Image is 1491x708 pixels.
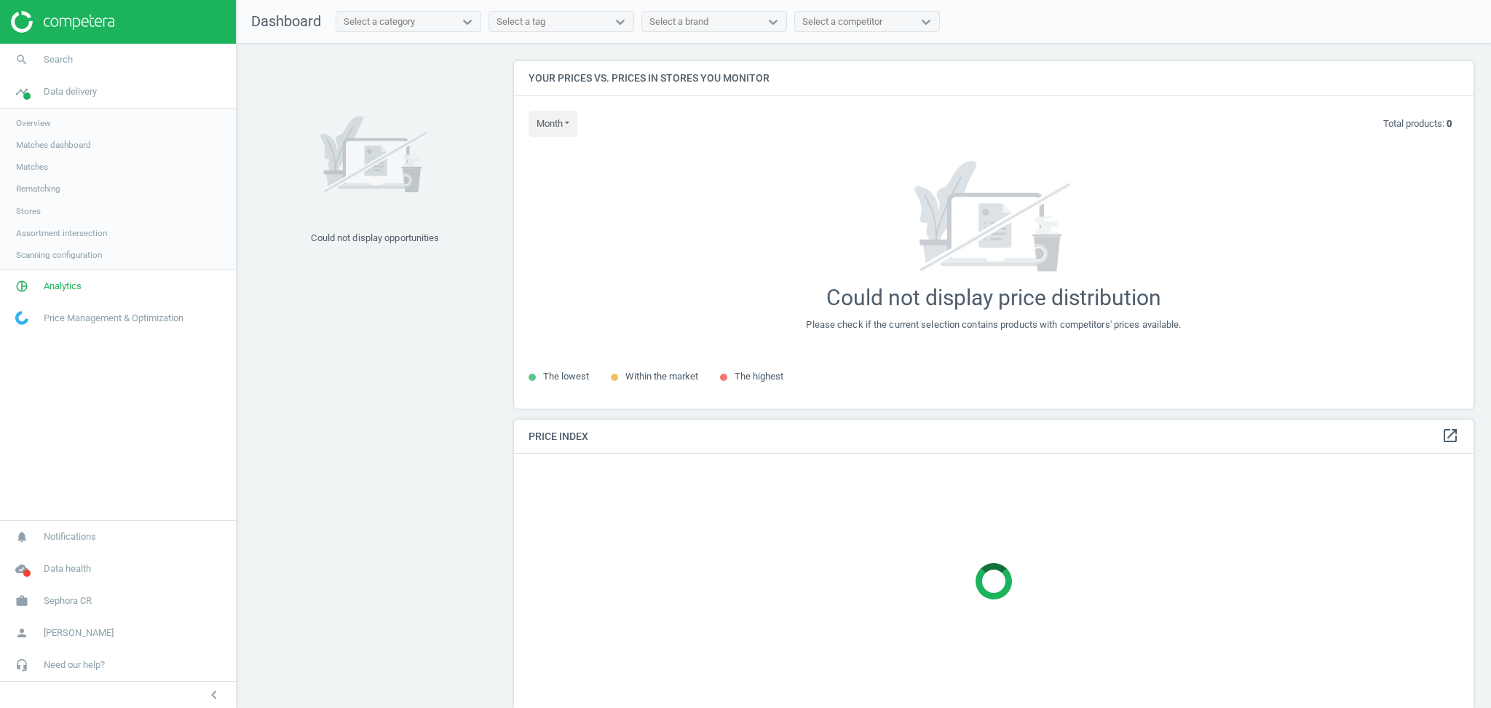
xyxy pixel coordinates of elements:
span: Analytics [44,280,82,293]
span: Within the market [625,371,698,382]
span: Data delivery [44,85,97,98]
span: Price Management & Optimization [44,312,183,325]
a: open_in_new [1441,427,1459,446]
i: headset_mic [8,651,36,679]
span: Search [44,53,73,66]
span: [PERSON_NAME] [44,626,114,640]
span: Need our help? [44,658,105,672]
span: Assortment intersection [16,227,107,239]
span: The lowest [543,371,589,382]
span: Data health [44,562,91,575]
i: cloud_done [8,555,36,583]
div: Select a competitor [802,15,882,28]
span: The highest [735,371,783,382]
img: 7171a7ce662e02b596aeec34d53f281b.svg [320,97,430,213]
span: Stores [16,205,41,217]
span: Notifications [44,530,96,543]
i: open_in_new [1441,427,1459,444]
i: search [8,46,36,74]
div: Select a brand [649,15,708,28]
i: notifications [8,523,36,551]
h4: Your prices vs. prices in stores you monitor [514,61,1474,95]
span: Matches [16,161,48,173]
i: pie_chart_outlined [8,272,36,300]
p: Total products: [1383,117,1452,130]
div: Could not display price distribution [826,285,1161,311]
i: person [8,619,36,647]
img: ajHJNr6hYgQAAAAASUVORK5CYII= [11,11,114,33]
i: work [8,587,36,615]
div: Select a category [344,15,415,28]
b: 0 [1447,118,1452,129]
button: chevron_left [196,685,232,704]
span: Matches dashboard [16,139,91,151]
span: Dashboard [251,12,321,30]
span: Overview [16,117,51,129]
div: Select a tag [497,15,545,28]
i: timeline [8,78,36,106]
span: Rematching [16,183,60,194]
button: month [529,111,577,137]
span: Sephora CR [44,594,92,607]
div: Could not display opportunities [311,232,439,245]
i: chevron_left [205,686,223,704]
img: wGWNvw8QSZomAAAAABJRU5ErkJggg== [15,311,28,325]
div: Please check if the current selection contains products with competitors' prices available. [806,318,1181,331]
span: Scanning configuration [16,249,102,261]
img: 7171a7ce662e02b596aeec34d53f281b.svg [887,161,1101,274]
h4: Price Index [514,420,1474,454]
